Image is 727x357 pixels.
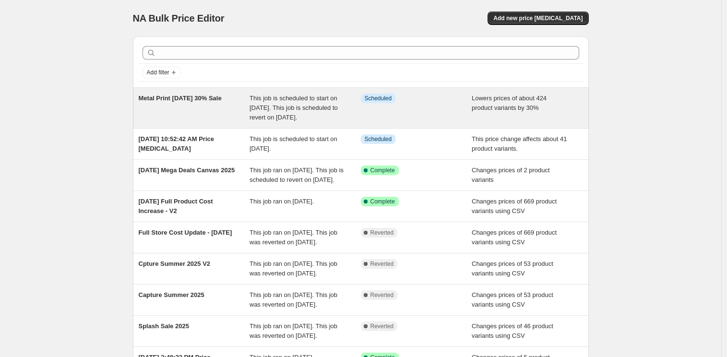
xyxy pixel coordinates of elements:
span: Metal Print [DATE] 30% Sale [139,95,222,102]
span: This job is scheduled to start on [DATE]. [250,135,337,152]
span: Changes prices of 53 product variants using CSV [472,291,553,308]
span: This job is scheduled to start on [DATE]. This job is scheduled to revert on [DATE]. [250,95,338,121]
span: This job ran on [DATE]. This job was reverted on [DATE]. [250,229,337,246]
span: This job ran on [DATE]. [250,198,314,205]
span: Complete [370,167,395,174]
button: Add filter [143,67,181,78]
span: Splash Sale 2025 [139,322,190,330]
span: Changes prices of 669 product variants using CSV [472,198,557,214]
span: Changes prices of 53 product variants using CSV [472,260,553,277]
span: Changes prices of 46 product variants using CSV [472,322,553,339]
span: This job ran on [DATE]. This job is scheduled to revert on [DATE]. [250,167,344,183]
span: Changes prices of 2 product variants [472,167,550,183]
span: [DATE] 10:52:42 AM Price [MEDICAL_DATA] [139,135,215,152]
span: Full Store Cost Update - [DATE] [139,229,232,236]
span: This job ran on [DATE]. This job was reverted on [DATE]. [250,291,337,308]
span: Reverted [370,322,394,330]
span: Scheduled [365,135,392,143]
span: [DATE] Mega Deals Canvas 2025 [139,167,235,174]
span: This job ran on [DATE]. This job was reverted on [DATE]. [250,260,337,277]
span: Reverted [370,260,394,268]
span: Cpture Summer 2025 V2 [139,260,211,267]
span: This job ran on [DATE]. This job was reverted on [DATE]. [250,322,337,339]
span: Changes prices of 669 product variants using CSV [472,229,557,246]
span: This price change affects about 41 product variants. [472,135,567,152]
span: Add new price [MEDICAL_DATA] [493,14,583,22]
span: Capture Summer 2025 [139,291,204,298]
span: [DATE] Full Product Cost Increase - V2 [139,198,213,214]
span: Reverted [370,229,394,237]
span: Reverted [370,291,394,299]
span: Lowers prices of about 424 product variants by 30% [472,95,547,111]
button: Add new price [MEDICAL_DATA] [488,12,588,25]
span: NA Bulk Price Editor [133,13,225,24]
span: Complete [370,198,395,205]
span: Scheduled [365,95,392,102]
span: Add filter [147,69,169,76]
